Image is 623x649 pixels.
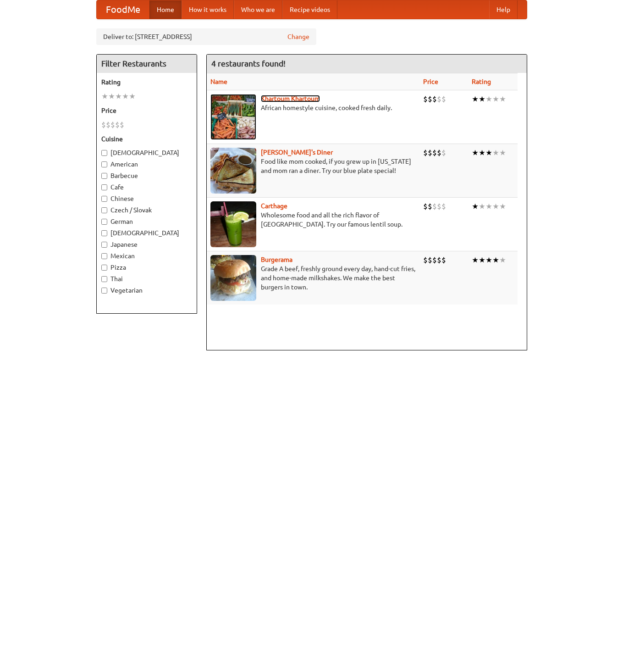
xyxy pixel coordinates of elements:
p: Wholesome food and all the rich flavor of [GEOGRAPHIC_DATA]. Try our famous lentil soup. [210,211,416,229]
li: $ [423,148,428,158]
p: Food like mom cooked, if you grew up in [US_STATE] and mom ran a diner. Try our blue plate special! [210,157,416,175]
a: [PERSON_NAME]'s Diner [261,149,333,156]
input: Vegetarian [101,288,107,294]
label: Chinese [101,194,192,203]
a: Khartoum Khartoum [261,95,320,102]
li: $ [437,255,441,265]
h5: Cuisine [101,134,192,144]
li: ★ [492,94,499,104]
a: Price [423,78,438,85]
input: Pizza [101,265,107,271]
label: Czech / Slovak [101,205,192,215]
li: ★ [472,255,479,265]
a: Who we are [234,0,282,19]
input: Chinese [101,196,107,202]
li: $ [423,255,428,265]
li: ★ [492,201,499,211]
li: ★ [499,148,506,158]
li: $ [428,255,432,265]
a: Home [149,0,182,19]
li: $ [110,120,115,130]
li: ★ [479,201,485,211]
h5: Rating [101,78,192,87]
div: Deliver to: [STREET_ADDRESS] [96,28,316,45]
img: sallys.jpg [210,148,256,194]
label: [DEMOGRAPHIC_DATA] [101,148,192,157]
li: $ [441,255,446,265]
label: Thai [101,274,192,283]
input: Barbecue [101,173,107,179]
li: ★ [108,91,115,101]
label: Mexican [101,251,192,261]
label: Japanese [101,240,192,249]
li: ★ [479,255,485,265]
li: ★ [122,91,129,101]
label: [DEMOGRAPHIC_DATA] [101,228,192,238]
label: Pizza [101,263,192,272]
input: Thai [101,276,107,282]
li: ★ [492,148,499,158]
li: ★ [485,255,492,265]
li: $ [432,94,437,104]
input: American [101,161,107,167]
a: Burgerama [261,256,292,263]
a: Recipe videos [282,0,337,19]
input: Japanese [101,242,107,248]
li: $ [441,94,446,104]
li: $ [428,148,432,158]
li: $ [423,201,428,211]
a: FoodMe [97,0,149,19]
input: Mexican [101,253,107,259]
a: Help [489,0,518,19]
input: Czech / Slovak [101,207,107,213]
li: $ [101,120,106,130]
li: ★ [479,94,485,104]
li: ★ [479,148,485,158]
li: ★ [485,148,492,158]
li: ★ [485,94,492,104]
img: burgerama.jpg [210,255,256,301]
a: Change [287,32,309,41]
a: Rating [472,78,491,85]
li: ★ [101,91,108,101]
li: $ [432,255,437,265]
li: ★ [499,94,506,104]
li: $ [115,120,120,130]
li: $ [432,201,437,211]
a: Carthage [261,202,287,210]
li: $ [441,201,446,211]
li: ★ [492,255,499,265]
label: Cafe [101,183,192,192]
img: khartoum.jpg [210,94,256,140]
h4: Filter Restaurants [97,55,197,73]
li: ★ [129,91,136,101]
li: $ [423,94,428,104]
li: ★ [499,255,506,265]
h5: Price [101,106,192,115]
li: ★ [115,91,122,101]
label: Barbecue [101,171,192,180]
input: Cafe [101,184,107,190]
a: How it works [182,0,234,19]
li: $ [441,148,446,158]
label: Vegetarian [101,286,192,295]
li: ★ [472,148,479,158]
li: $ [428,201,432,211]
li: ★ [499,201,506,211]
li: ★ [472,94,479,104]
img: carthage.jpg [210,201,256,247]
li: $ [437,148,441,158]
ng-pluralize: 4 restaurants found! [211,59,286,68]
label: American [101,160,192,169]
li: ★ [485,201,492,211]
li: $ [120,120,124,130]
li: $ [106,120,110,130]
li: $ [437,94,441,104]
li: $ [428,94,432,104]
li: $ [437,201,441,211]
p: Grade A beef, freshly ground every day, hand-cut fries, and home-made milkshakes. We make the bes... [210,264,416,292]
